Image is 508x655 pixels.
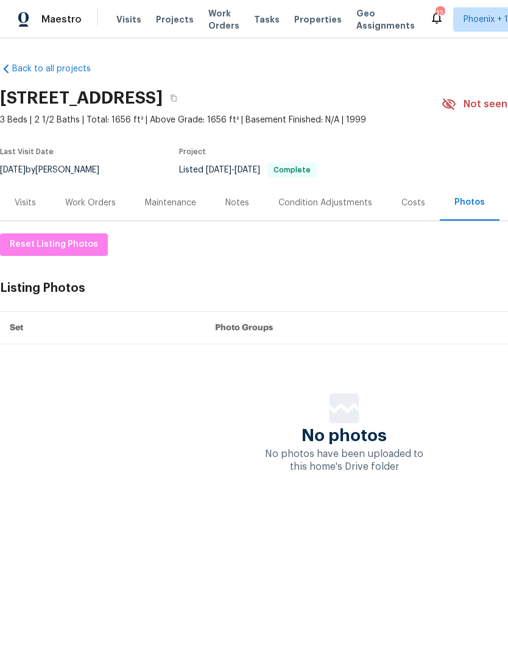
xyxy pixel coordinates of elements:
span: Complete [269,166,316,174]
span: Projects [156,13,194,26]
span: Phoenix + 1 [464,13,508,26]
span: [DATE] [206,166,231,174]
span: Project [179,148,206,155]
span: Listed [179,166,317,174]
div: 12 [436,7,444,19]
span: Work Orders [208,7,239,32]
span: Reset Listing Photos [10,237,98,252]
span: Tasks [254,15,280,24]
div: Photos [454,196,485,208]
div: Visits [15,197,36,209]
div: Notes [225,197,249,209]
div: Costs [401,197,425,209]
span: Properties [294,13,342,26]
span: Geo Assignments [356,7,415,32]
span: [DATE] [235,166,260,174]
div: Work Orders [65,197,116,209]
span: Visits [116,13,141,26]
button: Copy Address [163,87,185,109]
span: - [206,166,260,174]
div: Maintenance [145,197,196,209]
span: No photos have been uploaded to this home's Drive folder [265,449,423,472]
div: Condition Adjustments [278,197,372,209]
span: Maestro [41,13,82,26]
span: No photos [302,430,387,442]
